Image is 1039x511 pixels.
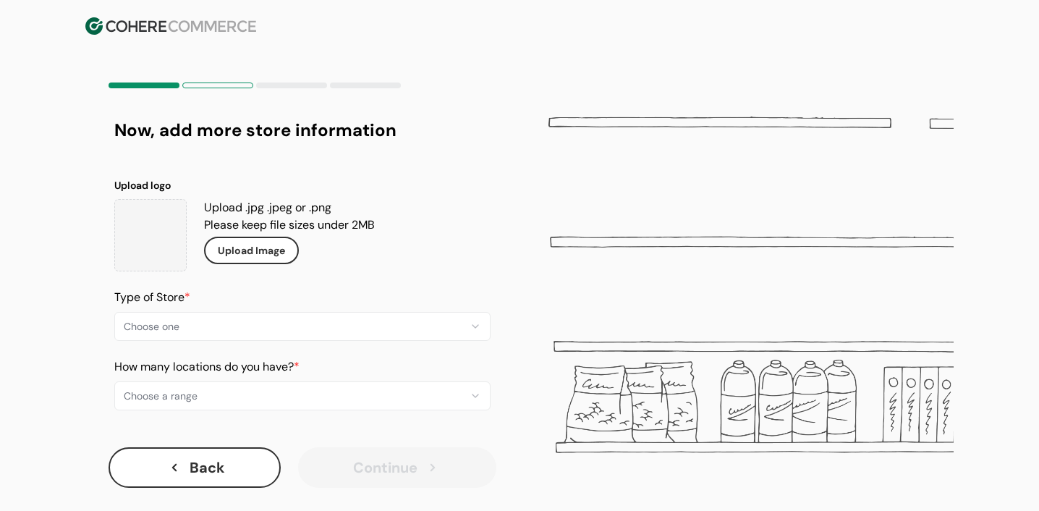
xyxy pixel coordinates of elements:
label: Type of Store [114,290,190,305]
h1: Now, add more store information [114,117,491,143]
p: Please keep file sizes under 2MB [204,216,375,234]
button: Back [109,447,281,488]
div: Upload logo [114,178,491,193]
button: Upload Image [204,237,299,264]
button: Continue [298,447,496,488]
label: How many locations do you have? [114,359,300,374]
p: Upload .jpg .jpeg or .png [204,199,375,216]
